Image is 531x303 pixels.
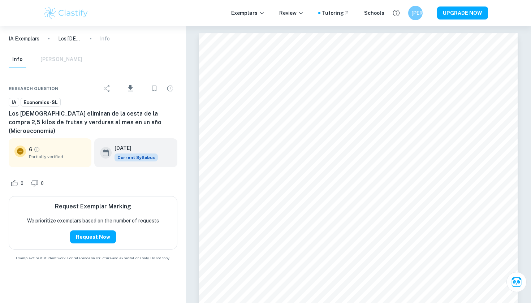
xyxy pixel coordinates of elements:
span: Partially verified [29,153,86,160]
p: 6 [29,146,32,153]
div: Share [100,81,114,96]
h6: Request Exemplar Marking [55,202,131,211]
span: Example of past student work. For reference on structure and expectations only. Do not copy. [9,255,177,261]
span: Economics-SL [21,99,60,106]
div: Bookmark [147,81,161,96]
div: Like [9,177,27,189]
a: Schools [364,9,384,17]
button: UPGRADE NOW [437,7,488,20]
button: Request Now [70,230,116,243]
span: Current Syllabus [115,153,158,161]
div: This exemplar is based on the current syllabus. Feel free to refer to it for inspiration/ideas wh... [115,153,158,161]
p: We prioritize exemplars based on the number of requests [27,217,159,225]
button: Help and Feedback [390,7,402,19]
p: Info [100,35,110,43]
button: Info [9,52,26,68]
a: Grade partially verified [34,146,40,153]
button: [PERSON_NAME] [408,6,423,20]
h6: [PERSON_NAME] [411,9,420,17]
a: Tutoring [322,9,350,17]
span: IA [9,99,19,106]
img: Clastify logo [43,6,89,20]
button: Ask Clai [506,272,527,292]
p: Exemplars [231,9,265,17]
a: IA [9,98,19,107]
span: 0 [17,180,27,187]
div: Report issue [163,81,177,96]
div: Dislike [29,177,48,189]
p: Los [DEMOGRAPHIC_DATA] eliminan de la cesta de la compra 2,5 kilos de frutas y verduras al mes en... [58,35,81,43]
h6: Los [DEMOGRAPHIC_DATA] eliminan de la cesta de la compra 2,5 kilos de frutas y verduras al mes en... [9,109,177,135]
a: IA Exemplars [9,35,39,43]
a: Economics-SL [21,98,61,107]
span: 0 [37,180,48,187]
div: Download [116,79,146,98]
span: Research question [9,85,59,92]
h6: [DATE] [115,144,152,152]
p: Review [279,9,304,17]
